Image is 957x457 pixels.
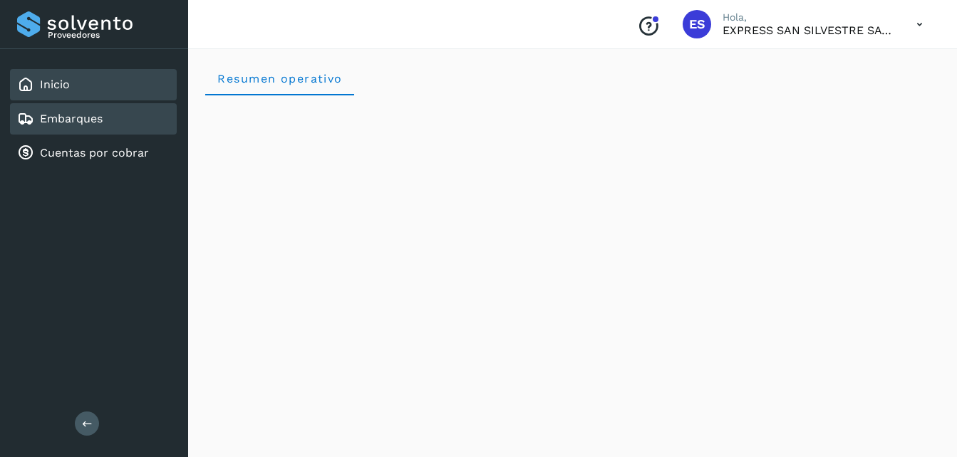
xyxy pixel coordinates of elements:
[40,78,70,91] a: Inicio
[10,137,177,169] div: Cuentas por cobrar
[217,72,343,85] span: Resumen operativo
[10,69,177,100] div: Inicio
[723,23,894,37] p: EXPRESS SAN SILVESTRE SA DE CV
[723,11,894,23] p: Hola,
[40,146,149,159] a: Cuentas por cobrar
[10,103,177,135] div: Embarques
[40,112,103,125] a: Embarques
[48,30,171,40] p: Proveedores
